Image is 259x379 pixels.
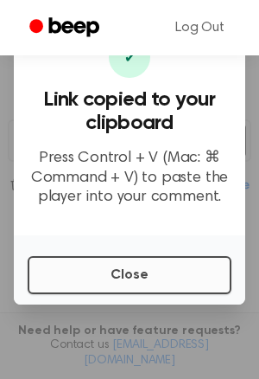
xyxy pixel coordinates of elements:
[28,256,231,294] button: Close
[109,36,150,78] div: ✔
[17,11,115,45] a: Beep
[28,149,231,208] p: Press Control + V (Mac: ⌘ Command + V) to paste the player into your comment.
[28,88,231,135] h3: Link copied to your clipboard
[158,7,242,48] a: Log Out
